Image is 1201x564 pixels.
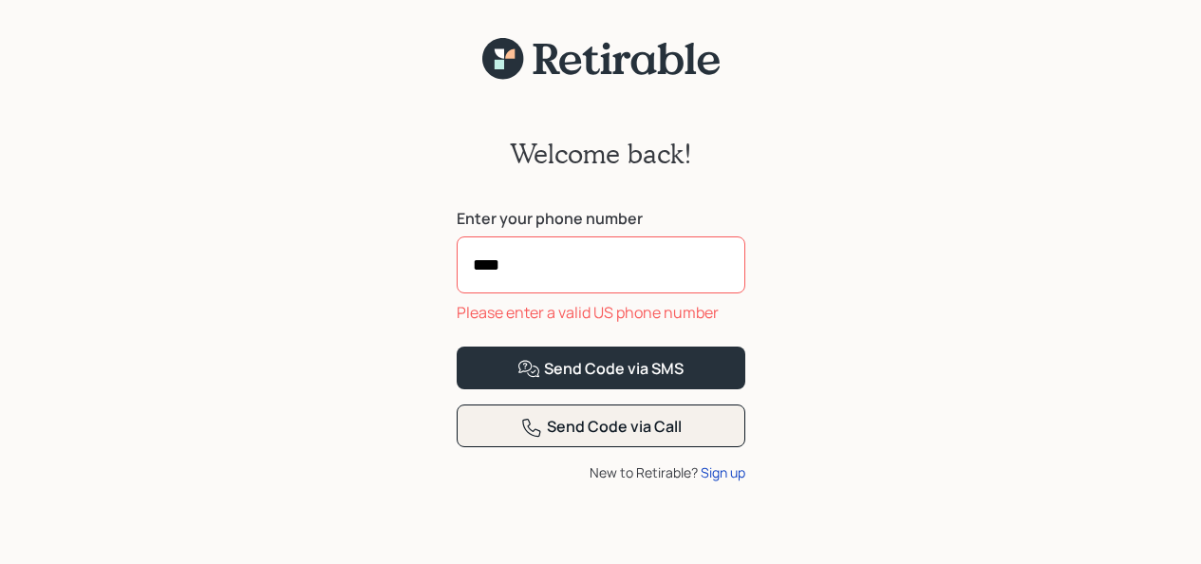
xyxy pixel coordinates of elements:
button: Send Code via Call [457,404,745,447]
div: Sign up [701,462,745,482]
div: Send Code via Call [520,416,682,439]
div: New to Retirable? [457,462,745,482]
label: Enter your phone number [457,208,745,229]
h2: Welcome back! [510,138,692,170]
div: Send Code via SMS [517,358,684,381]
button: Send Code via SMS [457,347,745,389]
div: Please enter a valid US phone number [457,301,745,324]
